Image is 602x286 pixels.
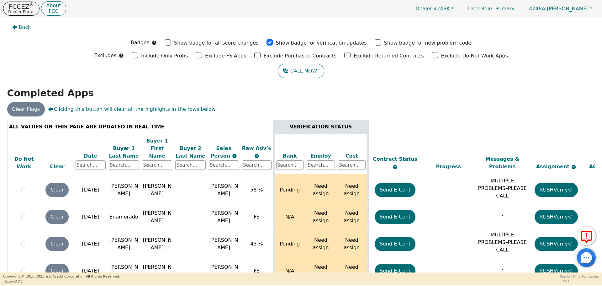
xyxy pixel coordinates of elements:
button: RUSHVerify® [535,183,578,197]
p: Excludes: [94,52,118,59]
sup: ® [29,2,34,8]
div: Progress [423,163,474,170]
td: [PERSON_NAME] [107,174,140,206]
span: Back [19,24,31,31]
td: Enamorado [107,206,140,228]
td: - [174,206,207,228]
div: Buyer 1 First Name [142,137,172,160]
a: CALL NOW! [278,64,324,78]
button: AboutFCC [41,1,66,16]
div: ALL VALUES ON THIS PAGE ARE UPDATED IN REAL TIME [9,123,272,131]
p: - [477,266,528,273]
p: Primary [462,3,521,15]
p: Show badge for verification updates [276,39,367,47]
p: Session Time Remaining: [560,274,599,279]
p: Badges: [131,39,151,46]
p: Exclude Do Not Work Apps [441,52,508,60]
div: Employ [307,152,335,160]
p: Version 3.2.1 [3,279,120,284]
td: [DATE] [74,260,107,282]
input: Search... [76,160,106,170]
button: Send E-Cont [375,237,416,251]
td: Need assign [336,260,368,282]
button: Clear [45,210,69,224]
span: Sales Person [211,145,232,159]
span: 4248A: [529,6,547,12]
p: About [46,3,61,8]
button: Clear [45,264,69,278]
p: MULTIPLE PROBLEMS–PLEASE CALL [477,231,528,254]
td: Pending [274,228,305,260]
span: [PERSON_NAME] [209,264,238,278]
td: [DATE] [74,228,107,260]
button: FCCEZ®Dealer Portal [3,2,40,16]
p: Show badge for all score changes [174,39,259,47]
button: Clear [45,237,69,251]
div: Cust [338,152,366,160]
td: [PERSON_NAME] [107,260,140,282]
td: Need assign [305,228,336,260]
td: - [174,260,207,282]
span: FS [254,214,260,220]
input: Search... [338,160,366,170]
p: FCC [46,9,61,14]
input: Search... [109,160,139,170]
td: [PERSON_NAME] [107,228,140,260]
td: Need assign [305,260,336,282]
button: Report Error to FCC [577,226,596,245]
p: - [477,212,528,219]
p: FCCEZ [8,3,34,10]
span: [PERSON_NAME] [529,6,589,12]
span: All Rights Reserved. [86,274,120,278]
span: [PERSON_NAME] [209,183,238,197]
p: MULTIPLE PROBLEMS–PLEASE CALL [477,177,528,200]
td: Need assign [336,206,368,228]
p: Exclude Returned Contracts [354,52,424,60]
td: N/A [274,206,305,228]
td: - [174,228,207,260]
div: Clear [42,163,72,170]
td: Need assign [336,174,368,206]
strong: Completed Apps [7,88,94,99]
button: RUSHVerify® [535,264,578,278]
div: Messages & Problems [477,155,528,170]
span: Clicking this button will clear all the highlights in the rows below. [48,105,217,113]
input: Search... [142,160,172,170]
td: Need assign [305,206,336,228]
td: Pending [274,174,305,206]
span: 58 % [250,187,263,193]
span: Assignment [536,164,571,170]
input: Search... [242,160,272,170]
div: Date [76,152,106,160]
p: Copyright © 2015- 2025 First Credit Corporation. [3,274,120,279]
input: Search... [175,160,205,170]
span: 43 % [250,241,263,247]
a: User Role: Primary [462,3,521,15]
span: FS [254,268,260,274]
td: [DATE] [74,174,107,206]
span: Raw Adv% [242,145,272,151]
button: Clear Flags [7,102,45,116]
td: - [174,174,207,206]
div: Buyer 2 Last Name [175,145,205,160]
td: Need assign [305,174,336,206]
span: [PERSON_NAME] [209,237,238,251]
button: Send E-Cont [375,210,416,224]
p: Exclude FS Apps [205,52,246,60]
td: [PERSON_NAME] [140,228,174,260]
button: RUSHVerify® [535,237,578,251]
a: 4248A:[PERSON_NAME] [522,4,599,13]
td: [PERSON_NAME] [140,174,174,206]
span: [PERSON_NAME] [209,210,238,224]
td: [PERSON_NAME] [140,206,174,228]
div: Buyer 1 Last Name [109,145,139,160]
div: VERIFICATION STATUS [276,123,366,131]
button: Dealer:4248A [409,4,460,13]
p: 13:53 [560,279,599,283]
button: Back [7,20,36,35]
td: [DATE] [74,206,107,228]
button: Send E-Cont [375,264,416,278]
